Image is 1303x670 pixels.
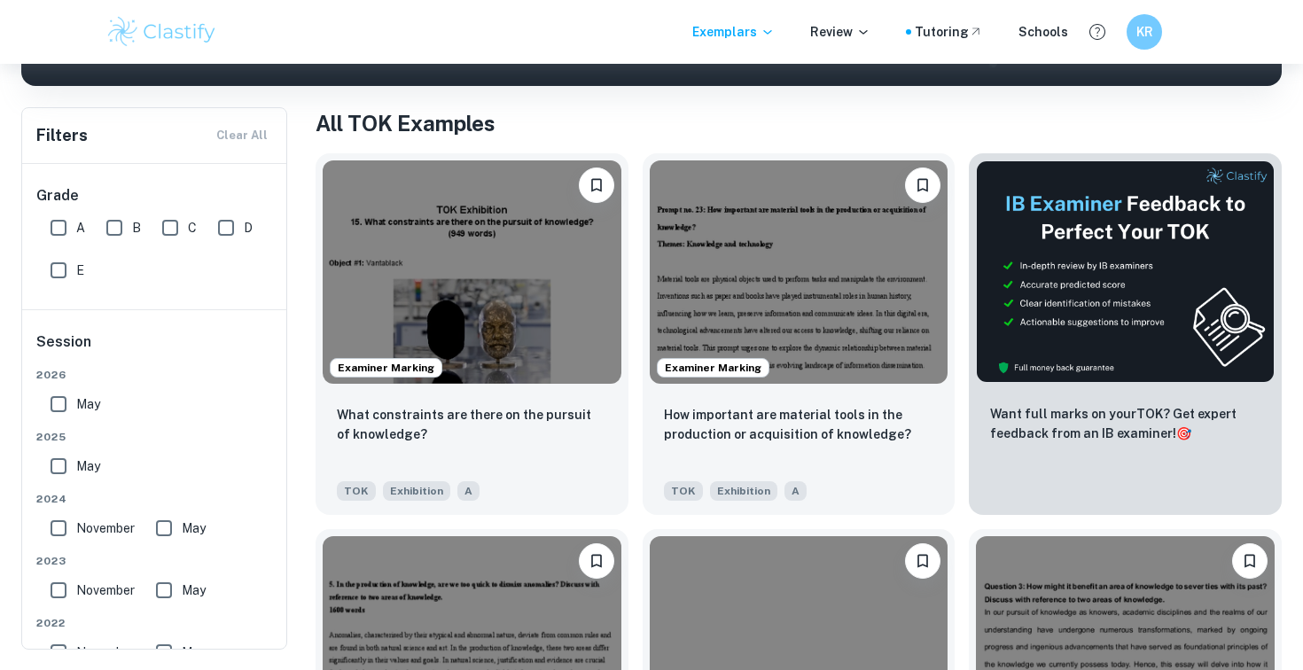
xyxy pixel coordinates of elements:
a: ThumbnailWant full marks on yourTOK? Get expert feedback from an IB examiner! [969,153,1282,515]
span: 2026 [36,367,274,383]
span: Examiner Marking [331,360,441,376]
p: Want full marks on your TOK ? Get expert feedback from an IB examiner! [990,404,1260,443]
span: 🎯 [1176,426,1191,440]
a: Tutoring [915,22,983,42]
button: Bookmark [905,167,940,203]
span: 2023 [36,553,274,569]
h6: Grade [36,185,274,206]
span: A [76,218,85,238]
span: May [76,394,100,414]
span: May [182,518,206,538]
img: TOK Exhibition example thumbnail: What constraints are there on the pursui [323,160,621,384]
span: Exhibition [710,481,777,501]
span: TOK [664,481,703,501]
span: May [76,456,100,476]
span: November [76,580,135,600]
span: D [244,218,253,238]
img: Thumbnail [976,160,1275,383]
span: A [457,481,480,501]
button: Bookmark [579,543,614,579]
span: C [188,218,197,238]
a: Schools [1018,22,1068,42]
button: Bookmark [905,543,940,579]
span: May [182,643,206,662]
span: B [132,218,141,238]
span: November [76,643,135,662]
p: How important are material tools in the production or acquisition of knowledge? [664,405,934,444]
button: Bookmark [579,167,614,203]
a: Examiner MarkingBookmarkHow important are material tools in the production or acquisition of know... [643,153,956,515]
h6: Session [36,331,274,367]
span: 2025 [36,429,274,445]
span: TOK [337,481,376,501]
button: Help and Feedback [1082,17,1112,47]
h6: Filters [36,123,88,148]
p: Exemplars [692,22,775,42]
img: Clastify logo [105,14,218,50]
span: November [76,518,135,538]
span: May [182,580,206,600]
p: Review [810,22,870,42]
span: E [76,261,84,280]
span: 2024 [36,491,274,507]
span: A [784,481,807,501]
button: Bookmark [1232,543,1268,579]
span: 2022 [36,615,274,631]
a: Examiner MarkingBookmarkWhat constraints are there on the pursuit of knowledge?TOKExhibitionA [316,153,628,515]
button: KR [1127,14,1162,50]
span: Exhibition [383,481,450,501]
p: What constraints are there on the pursuit of knowledge? [337,405,607,444]
img: TOK Exhibition example thumbnail: How important are material tools in the [650,160,948,384]
span: Examiner Marking [658,360,769,376]
h6: KR [1135,22,1155,42]
h1: All TOK Examples [316,107,1282,139]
